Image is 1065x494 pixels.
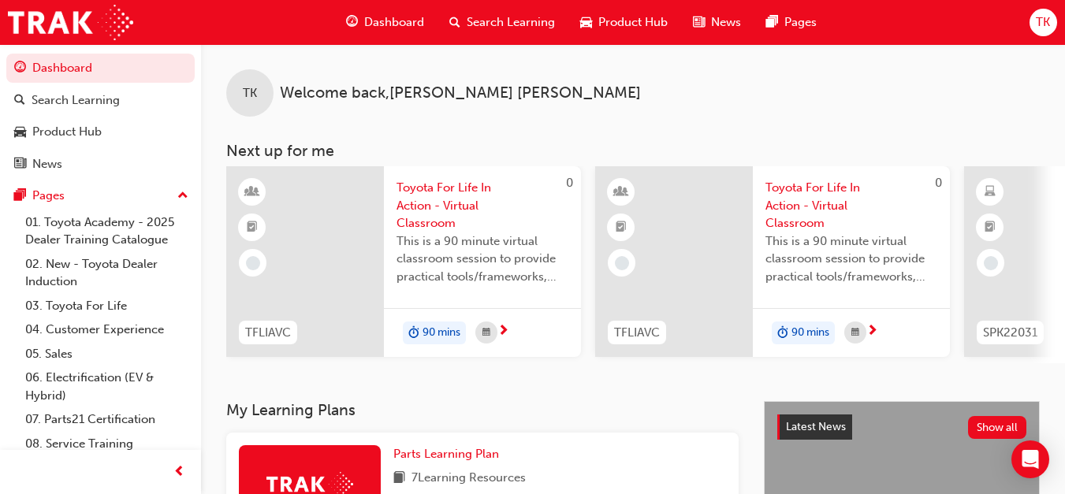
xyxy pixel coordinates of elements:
[482,323,490,343] span: calendar-icon
[765,232,937,286] span: This is a 90 minute virtual classroom session to provide practical tools/frameworks, behaviours a...
[449,13,460,32] span: search-icon
[393,447,499,461] span: Parts Learning Plan
[14,158,26,172] span: news-icon
[14,61,26,76] span: guage-icon
[777,323,788,344] span: duration-icon
[280,84,641,102] span: Welcome back , [PERSON_NAME] [PERSON_NAME]
[245,324,291,342] span: TFLIAVC
[693,13,705,32] span: news-icon
[866,325,878,339] span: next-icon
[397,232,568,286] span: This is a 90 minute virtual classroom session to provide practical tools/frameworks, behaviours a...
[437,6,568,39] a: search-iconSearch Learning
[14,189,26,203] span: pages-icon
[397,179,568,232] span: Toyota For Life In Action - Virtual Classroom
[423,324,460,342] span: 90 mins
[19,432,195,456] a: 08. Service Training
[6,54,195,83] a: Dashboard
[19,318,195,342] a: 04. Customer Experience
[566,176,573,190] span: 0
[226,401,739,419] h3: My Learning Plans
[6,181,195,210] button: Pages
[497,325,509,339] span: next-icon
[32,187,65,205] div: Pages
[615,256,629,270] span: learningRecordVerb_NONE-icon
[784,13,817,32] span: Pages
[598,13,668,32] span: Product Hub
[766,13,778,32] span: pages-icon
[765,179,937,232] span: Toyota For Life In Action - Virtual Classroom
[983,324,1037,342] span: SPK22031
[616,217,627,238] span: booktick-icon
[935,176,942,190] span: 0
[8,5,133,40] img: Trak
[247,217,258,238] span: booktick-icon
[616,182,627,202] span: learningResourceType_INSTRUCTOR_LED-icon
[173,462,185,482] span: prev-icon
[247,182,258,202] span: learningResourceType_INSTRUCTOR_LED-icon
[364,13,424,32] span: Dashboard
[19,366,195,407] a: 06. Electrification (EV & Hybrid)
[14,94,25,108] span: search-icon
[19,210,195,252] a: 01. Toyota Academy - 2025 Dealer Training Catalogue
[467,13,555,32] span: Search Learning
[32,155,62,173] div: News
[393,469,405,488] span: book-icon
[791,324,829,342] span: 90 mins
[393,445,505,463] a: Parts Learning Plan
[32,123,102,141] div: Product Hub
[246,256,260,270] span: learningRecordVerb_NONE-icon
[1011,440,1049,478] div: Open Intercom Messenger
[1036,13,1050,32] span: TK
[346,13,358,32] span: guage-icon
[177,186,188,206] span: up-icon
[786,420,846,433] span: Latest News
[6,150,195,179] a: News
[985,217,996,238] span: booktick-icon
[19,294,195,318] a: 03. Toyota For Life
[984,256,998,270] span: learningRecordVerb_NONE-icon
[985,182,996,202] span: learningResourceType_ELEARNING-icon
[32,91,120,110] div: Search Learning
[333,6,437,39] a: guage-iconDashboard
[568,6,680,39] a: car-iconProduct Hub
[243,84,257,102] span: TK
[201,142,1065,160] h3: Next up for me
[226,166,581,357] a: 0TFLIAVCToyota For Life In Action - Virtual ClassroomThis is a 90 minute virtual classroom sessio...
[851,323,859,343] span: calendar-icon
[6,50,195,181] button: DashboardSearch LearningProduct HubNews
[680,6,754,39] a: news-iconNews
[408,323,419,344] span: duration-icon
[595,166,950,357] a: 0TFLIAVCToyota For Life In Action - Virtual ClassroomThis is a 90 minute virtual classroom sessio...
[14,125,26,139] span: car-icon
[968,416,1027,439] button: Show all
[1030,9,1057,36] button: TK
[580,13,592,32] span: car-icon
[19,252,195,294] a: 02. New - Toyota Dealer Induction
[411,469,526,488] span: 7 Learning Resources
[614,324,660,342] span: TFLIAVC
[6,117,195,147] a: Product Hub
[711,13,741,32] span: News
[777,414,1026,440] a: Latest NewsShow all
[754,6,829,39] a: pages-iconPages
[6,86,195,115] a: Search Learning
[19,407,195,432] a: 07. Parts21 Certification
[19,342,195,366] a: 05. Sales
